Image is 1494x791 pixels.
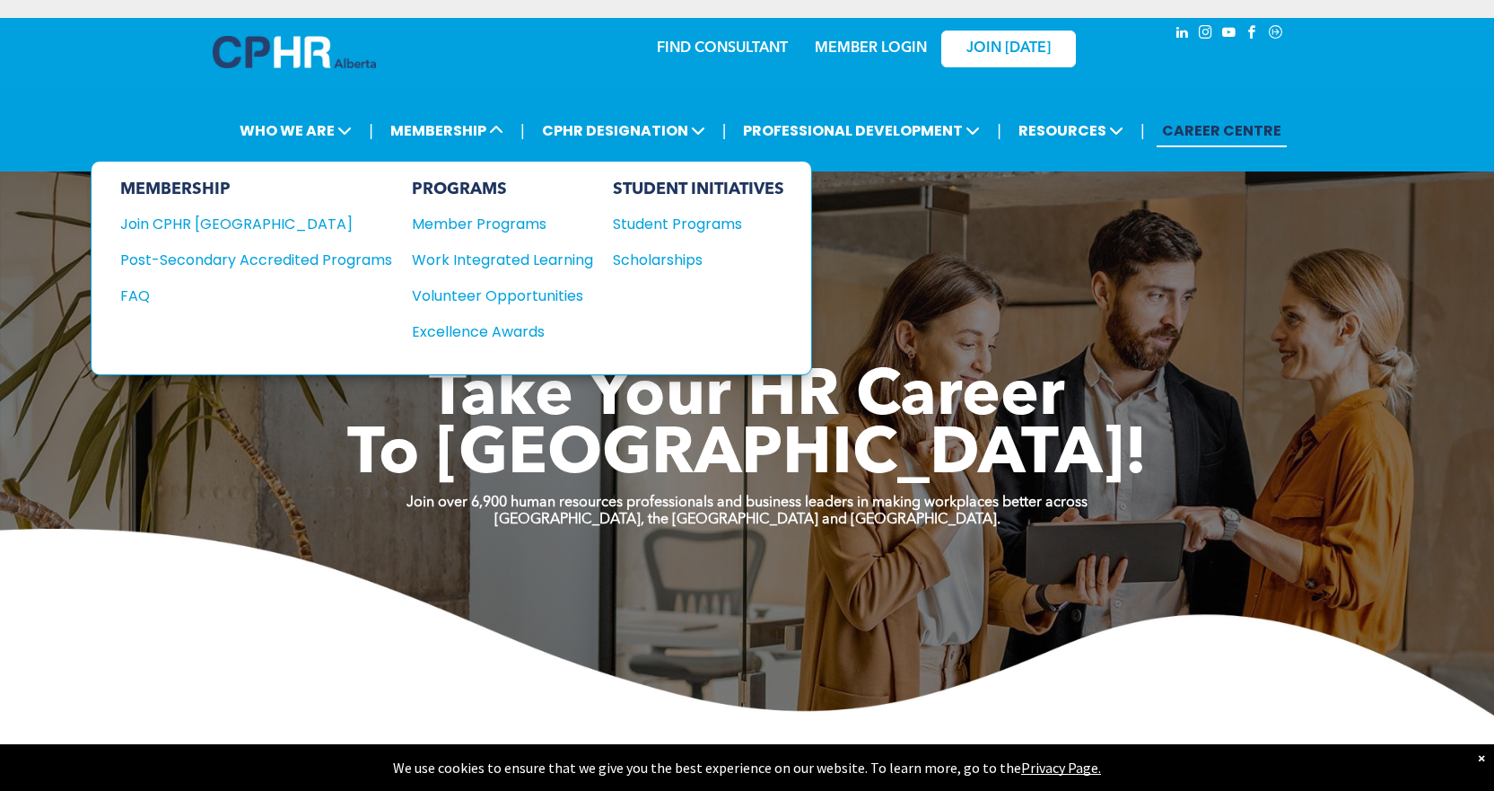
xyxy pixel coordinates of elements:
[213,36,376,68] img: A blue and white logo for cp alberta
[941,31,1076,67] a: JOIN [DATE]
[412,249,593,271] a: Work Integrated Learning
[1219,22,1239,47] a: youtube
[412,285,575,307] div: Volunteer Opportunities
[1157,114,1287,147] a: CAREER CENTRE
[613,249,767,271] div: Scholarships
[120,285,392,307] a: FAQ
[1173,22,1193,47] a: linkedin
[120,285,365,307] div: FAQ
[120,180,392,199] div: MEMBERSHIP
[412,321,593,343] a: Excellence Awards
[1140,112,1145,149] li: |
[613,180,784,199] div: STUDENT INITIATIVES
[1013,114,1129,147] span: RESOURCES
[613,249,784,271] a: Scholarships
[997,112,1001,149] li: |
[722,112,727,149] li: |
[738,114,985,147] span: PROFESSIONAL DEVELOPMENT
[369,112,373,149] li: |
[613,213,784,235] a: Student Programs
[412,285,593,307] a: Volunteer Opportunities
[412,213,575,235] div: Member Programs
[1243,22,1262,47] a: facebook
[1021,759,1101,777] a: Privacy Page.
[412,321,575,343] div: Excellence Awards
[429,365,1065,430] span: Take Your HR Career
[412,213,593,235] a: Member Programs
[385,114,509,147] span: MEMBERSHIP
[234,114,357,147] span: WHO WE ARE
[1266,22,1286,47] a: Social network
[347,424,1148,488] span: To [GEOGRAPHIC_DATA]!
[966,40,1051,57] span: JOIN [DATE]
[520,112,525,149] li: |
[412,249,575,271] div: Work Integrated Learning
[120,213,392,235] a: Join CPHR [GEOGRAPHIC_DATA]
[815,41,927,56] a: MEMBER LOGIN
[120,249,392,271] a: Post-Secondary Accredited Programs
[412,180,593,199] div: PROGRAMS
[494,513,1000,527] strong: [GEOGRAPHIC_DATA], the [GEOGRAPHIC_DATA] and [GEOGRAPHIC_DATA].
[657,41,788,56] a: FIND CONSULTANT
[1196,22,1216,47] a: instagram
[537,114,711,147] span: CPHR DESIGNATION
[613,213,767,235] div: Student Programs
[120,213,365,235] div: Join CPHR [GEOGRAPHIC_DATA]
[120,249,365,271] div: Post-Secondary Accredited Programs
[1478,749,1485,767] div: Dismiss notification
[406,496,1088,510] strong: Join over 6,900 human resources professionals and business leaders in making workplaces better ac...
